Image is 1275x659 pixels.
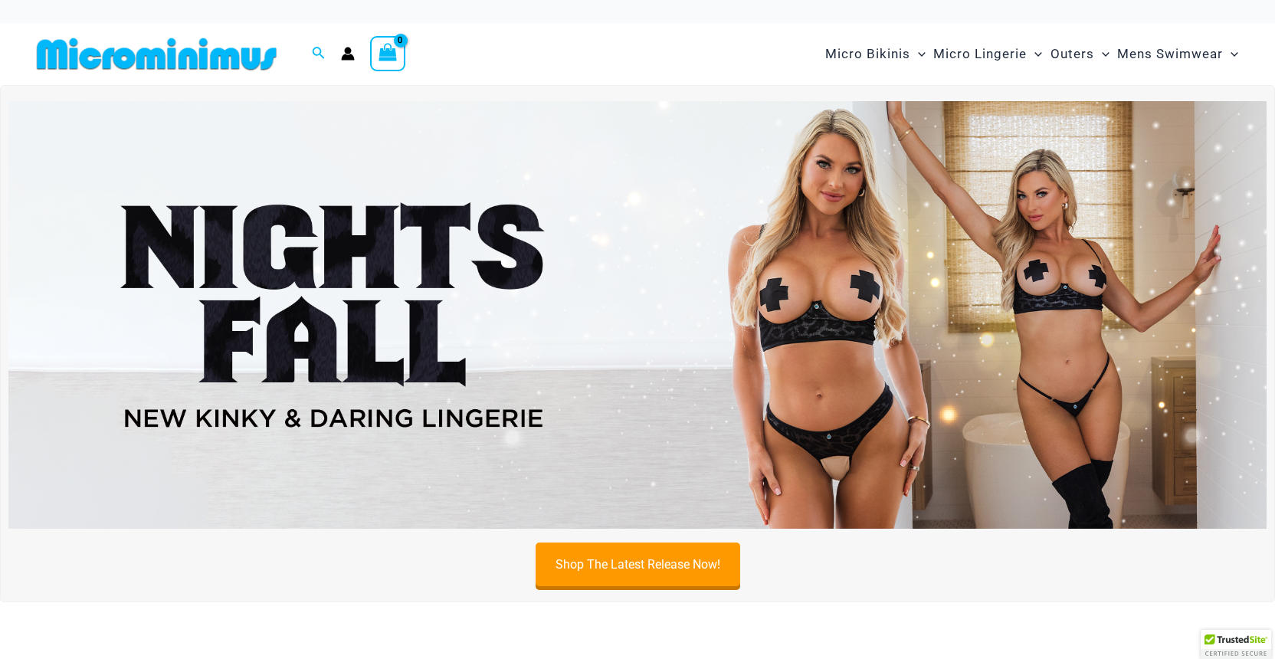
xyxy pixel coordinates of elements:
a: Search icon link [312,44,326,64]
a: OutersMenu ToggleMenu Toggle [1047,31,1113,77]
a: Account icon link [341,47,355,61]
img: MM SHOP LOGO FLAT [31,37,283,71]
a: View Shopping Cart, empty [370,36,405,71]
a: Shop The Latest Release Now! [536,543,740,586]
span: Micro Lingerie [933,34,1027,74]
span: Menu Toggle [910,34,926,74]
div: TrustedSite Certified [1201,630,1271,659]
a: Mens SwimwearMenu ToggleMenu Toggle [1113,31,1242,77]
a: Micro BikinisMenu ToggleMenu Toggle [821,31,929,77]
span: Menu Toggle [1094,34,1109,74]
span: Menu Toggle [1223,34,1238,74]
span: Mens Swimwear [1117,34,1223,74]
a: Micro LingerieMenu ToggleMenu Toggle [929,31,1046,77]
img: Night's Fall Silver Leopard Pack [8,101,1267,529]
span: Menu Toggle [1027,34,1042,74]
span: Micro Bikinis [825,34,910,74]
nav: Site Navigation [819,28,1244,80]
span: Outers [1050,34,1094,74]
